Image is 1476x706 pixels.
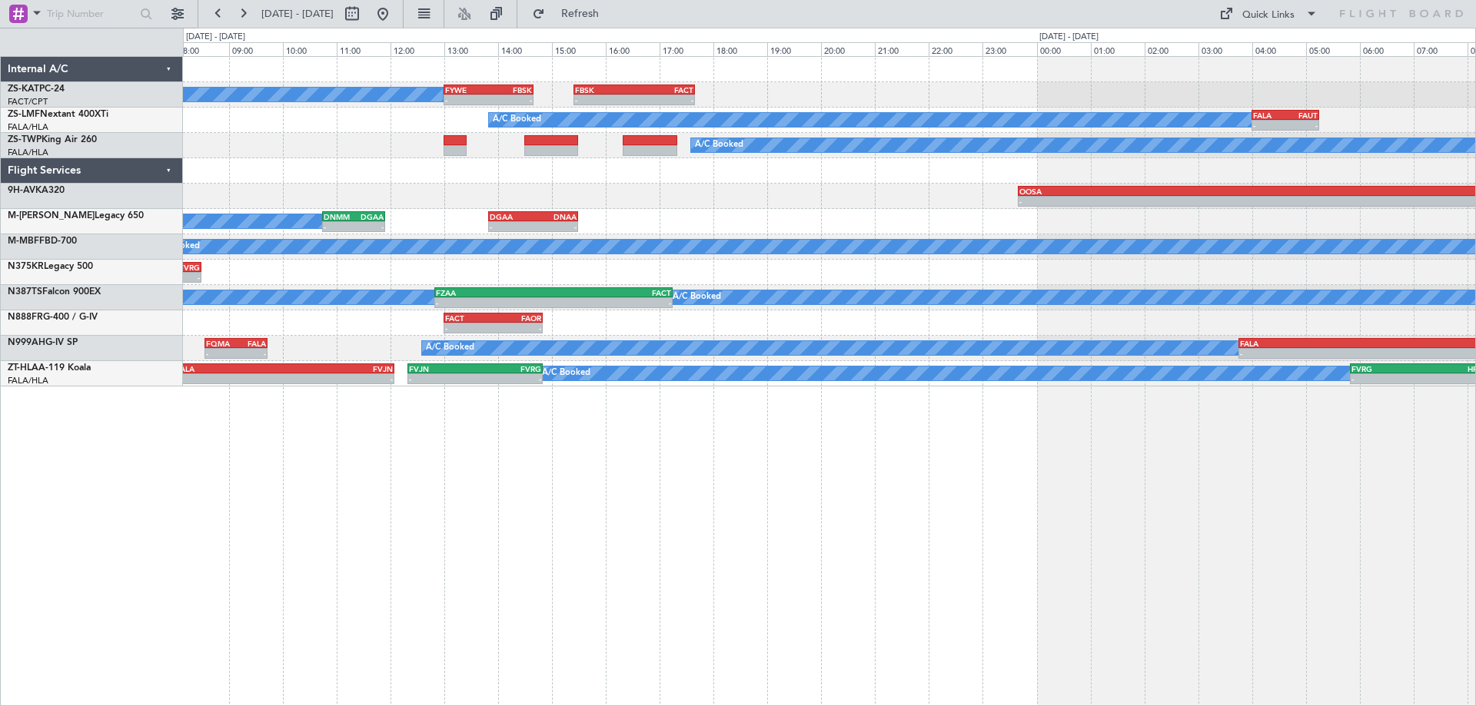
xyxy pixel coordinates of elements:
[1351,364,1418,373] div: FVRG
[875,42,929,56] div: 21:00
[929,42,982,56] div: 22:00
[426,336,474,360] div: A/C Booked
[1198,42,1252,56] div: 03:00
[1360,42,1414,56] div: 06:00
[490,212,534,221] div: DGAA
[8,96,48,108] a: FACT/CPT
[1240,339,1421,348] div: FALA
[436,288,553,297] div: FZAA
[8,85,65,94] a: ZS-KATPC-24
[8,338,78,347] a: N999AHG-IV SP
[1285,121,1318,130] div: -
[8,85,39,94] span: ZS-KAT
[1253,111,1285,120] div: FALA
[236,349,266,358] div: -
[553,298,671,307] div: -
[8,375,48,386] a: FALA/HLA
[176,374,284,383] div: -
[261,7,334,21] span: [DATE] - [DATE]
[8,135,42,144] span: ZS-TWP
[445,85,489,94] div: FYWE
[8,110,40,119] span: ZS-LMF
[445,323,493,333] div: -
[354,212,384,221] div: DGAA
[8,211,95,220] span: M-[PERSON_NAME]
[1306,42,1360,56] div: 05:00
[8,338,45,347] span: N999AH
[8,313,43,322] span: N888FR
[553,288,671,297] div: FACT
[542,362,590,385] div: A/C Booked
[1145,42,1198,56] div: 02:00
[324,212,354,221] div: DNMM
[337,42,391,56] div: 11:00
[8,211,144,220] a: M-[PERSON_NAME]Legacy 650
[284,364,393,373] div: FVJN
[8,363,91,373] a: ZT-HLAA-119 Koala
[8,186,42,195] span: 9H-AVK
[324,222,354,231] div: -
[475,374,541,383] div: -
[436,298,553,307] div: -
[1212,2,1325,26] button: Quick Links
[660,42,713,56] div: 17:00
[229,42,283,56] div: 09:00
[1252,42,1306,56] div: 04:00
[548,8,613,19] span: Refresh
[445,95,489,104] div: -
[8,186,65,195] a: 9H-AVKA320
[186,31,245,44] div: [DATE] - [DATE]
[493,313,540,323] div: FAOR
[8,287,101,297] a: N387TSFalcon 900EX
[8,237,45,246] span: M-MBFF
[47,2,135,25] input: Trip Number
[634,85,693,94] div: FACT
[8,313,98,322] a: N888FRG-400 / G-IV
[488,85,532,94] div: FBSK
[8,110,108,119] a: ZS-LMFNextant 400XTi
[1253,121,1285,130] div: -
[1351,374,1418,383] div: -
[1039,31,1099,44] div: [DATE] - [DATE]
[488,95,532,104] div: -
[821,42,875,56] div: 20:00
[354,222,384,231] div: -
[498,42,552,56] div: 14:00
[8,135,97,144] a: ZS-TWPKing Air 260
[634,95,693,104] div: -
[1285,111,1318,120] div: FAUT
[444,42,498,56] div: 13:00
[8,363,38,373] span: ZT-HLA
[606,42,660,56] div: 16:00
[525,2,617,26] button: Refresh
[493,108,541,131] div: A/C Booked
[475,364,541,373] div: FVRG
[8,237,77,246] a: M-MBFFBD-700
[1019,187,1269,196] div: OOSA
[534,212,577,221] div: DNAA
[236,339,266,348] div: FALA
[283,42,337,56] div: 10:00
[175,42,229,56] div: 08:00
[176,364,284,373] div: FALA
[673,286,721,309] div: A/C Booked
[8,121,48,133] a: FALA/HLA
[575,95,634,104] div: -
[490,222,534,231] div: -
[409,374,475,383] div: -
[713,42,767,56] div: 18:00
[206,339,236,348] div: FQMA
[391,42,444,56] div: 12:00
[534,222,577,231] div: -
[695,134,743,157] div: A/C Booked
[767,42,821,56] div: 19:00
[552,42,606,56] div: 15:00
[284,374,393,383] div: -
[1019,197,1269,206] div: -
[206,349,236,358] div: -
[982,42,1036,56] div: 23:00
[575,85,634,94] div: FBSK
[1414,42,1468,56] div: 07:00
[1242,8,1295,23] div: Quick Links
[1091,42,1145,56] div: 01:00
